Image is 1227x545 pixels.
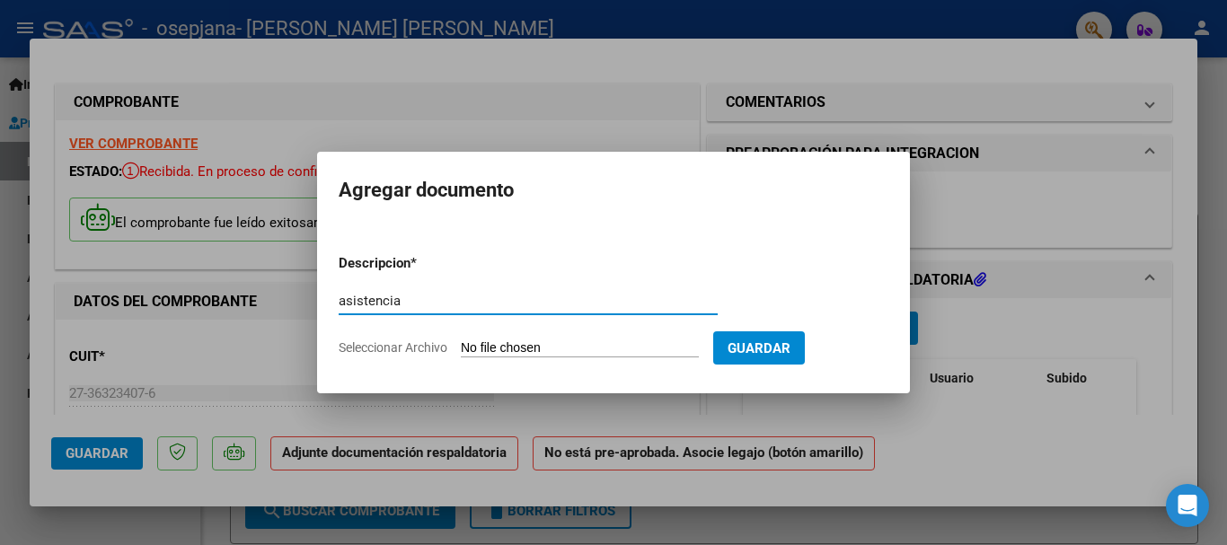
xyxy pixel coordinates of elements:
[339,173,888,207] h2: Agregar documento
[713,331,805,365] button: Guardar
[339,253,504,274] p: Descripcion
[728,340,790,356] span: Guardar
[339,340,447,355] span: Seleccionar Archivo
[1166,484,1209,527] div: Open Intercom Messenger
